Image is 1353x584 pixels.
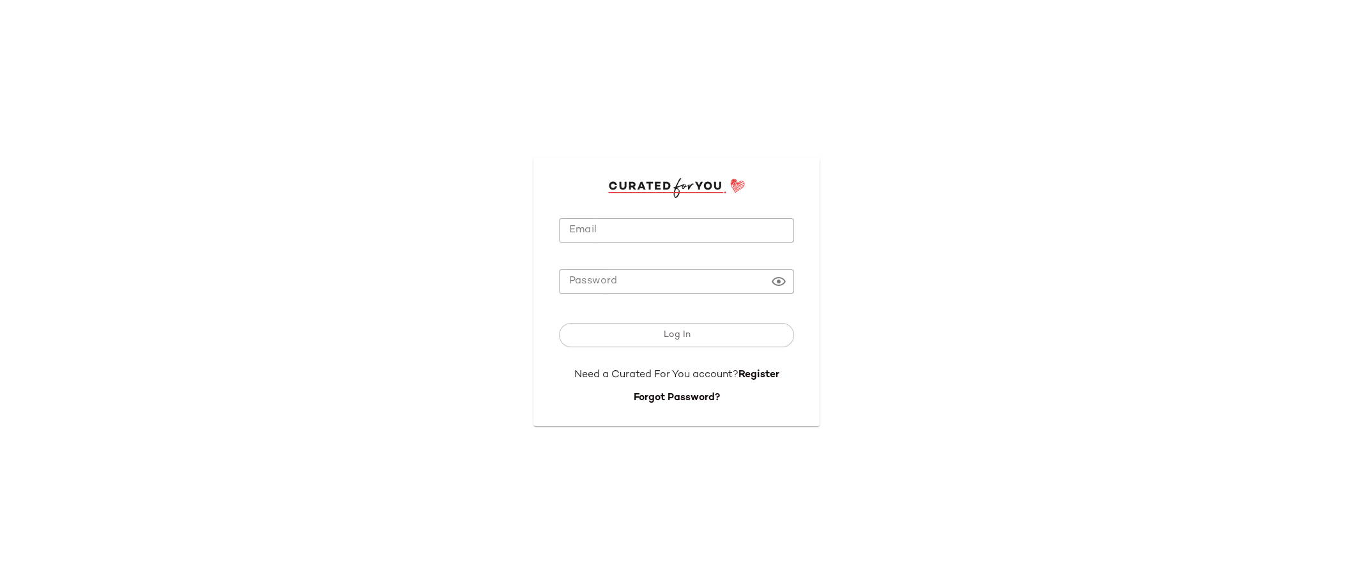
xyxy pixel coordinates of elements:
[662,330,690,340] span: Log In
[634,393,720,403] a: Forgot Password?
[608,178,745,197] img: cfy_login_logo.DGdB1djN.svg
[574,370,738,380] span: Need a Curated For You account?
[559,323,794,347] button: Log In
[738,370,779,380] a: Register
